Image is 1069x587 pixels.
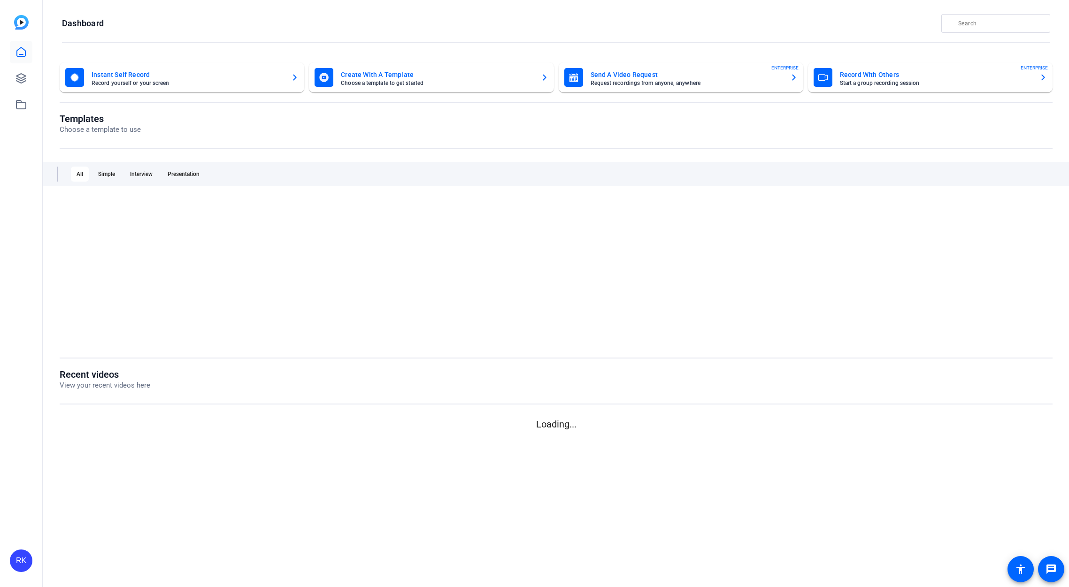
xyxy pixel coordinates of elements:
img: blue-gradient.svg [14,15,29,30]
span: ENTERPRISE [1021,64,1048,71]
p: Choose a template to use [60,124,141,135]
mat-card-title: Create With A Template [341,69,533,80]
mat-card-title: Send A Video Request [591,69,783,80]
input: Search [958,18,1043,29]
mat-card-subtitle: Choose a template to get started [341,80,533,86]
mat-card-title: Record With Others [840,69,1032,80]
mat-card-subtitle: Request recordings from anyone, anywhere [591,80,783,86]
p: Loading... [60,417,1053,431]
h1: Dashboard [62,18,104,29]
mat-card-subtitle: Record yourself or your screen [92,80,284,86]
mat-card-subtitle: Start a group recording session [840,80,1032,86]
mat-card-title: Instant Self Record [92,69,284,80]
div: All [71,167,89,182]
button: Record With OthersStart a group recording sessionENTERPRISE [808,62,1053,92]
div: RK [10,549,32,572]
p: View your recent videos here [60,380,150,391]
div: Simple [92,167,121,182]
h1: Recent videos [60,369,150,380]
div: Interview [124,167,158,182]
div: Presentation [162,167,205,182]
button: Instant Self RecordRecord yourself or your screen [60,62,304,92]
button: Create With A TemplateChoose a template to get started [309,62,554,92]
mat-icon: message [1046,564,1057,575]
mat-icon: accessibility [1015,564,1026,575]
h1: Templates [60,113,141,124]
span: ENTERPRISE [771,64,799,71]
button: Send A Video RequestRequest recordings from anyone, anywhereENTERPRISE [559,62,803,92]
